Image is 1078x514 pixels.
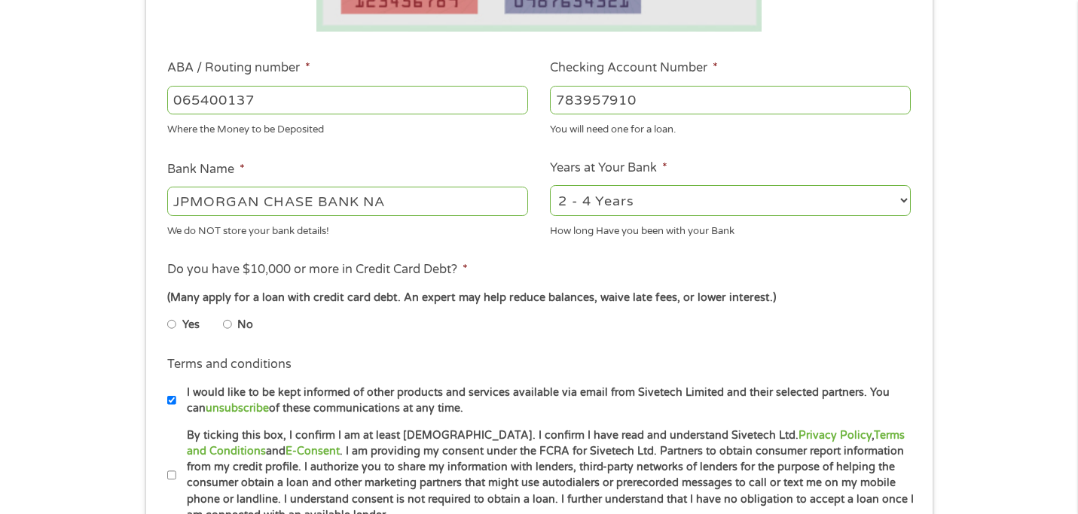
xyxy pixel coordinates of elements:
label: Yes [182,317,200,333]
label: I would like to be kept informed of other products and services available via email from Sivetech... [176,385,915,417]
input: 345634636 [550,86,911,114]
label: ABA / Routing number [167,60,310,76]
div: How long Have you been with your Bank [550,218,911,239]
div: You will need one for a loan. [550,117,911,138]
div: (Many apply for a loan with credit card debt. An expert may help reduce balances, waive late fees... [167,290,910,306]
input: 263177916 [167,86,528,114]
div: We do NOT store your bank details! [167,218,528,239]
label: Do you have $10,000 or more in Credit Card Debt? [167,262,468,278]
label: Bank Name [167,162,245,178]
label: Checking Account Number [550,60,718,76]
a: Privacy Policy [799,429,872,442]
div: Where the Money to be Deposited [167,117,528,138]
label: Years at Your Bank [550,160,667,176]
a: E-Consent [286,445,340,458]
a: unsubscribe [206,402,269,415]
label: No [237,317,253,333]
a: Terms and Conditions [187,429,905,458]
label: Terms and conditions [167,357,292,373]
